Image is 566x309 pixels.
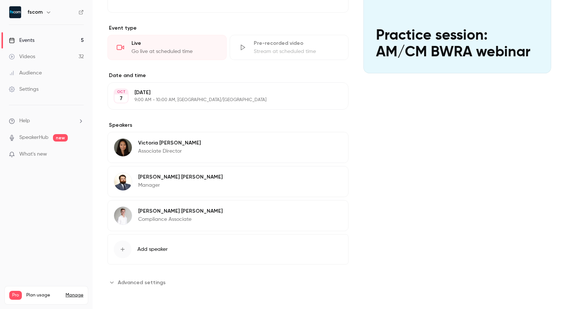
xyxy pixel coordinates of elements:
a: SpeakerHub [19,134,49,142]
p: Compliance Associate [138,216,223,223]
span: new [53,134,68,142]
h6: fscom [27,9,43,16]
div: Charles McGillivary[PERSON_NAME] [PERSON_NAME]Manager [107,166,349,197]
div: Victoria NgVictoria [PERSON_NAME]Associate Director [107,132,349,163]
p: [PERSON_NAME] [PERSON_NAME] [138,207,223,215]
div: Go live at scheduled time [131,48,217,55]
li: help-dropdown-opener [9,117,84,125]
span: Advanced settings [118,279,166,286]
button: Add speaker [107,234,349,265]
div: Videos [9,53,35,60]
section: Advanced settings [107,276,349,288]
iframe: Noticeable Trigger [75,151,84,158]
img: Charles McGillivary [114,173,132,190]
label: Speakers [107,122,349,129]
div: Pre-recorded video [254,40,340,47]
div: Events [9,37,34,44]
div: LiveGo live at scheduled time [107,35,227,60]
span: Help [19,117,30,125]
div: Audience [9,69,42,77]
img: fscom [9,6,21,18]
p: 9:00 AM - 10:00 AM, [GEOGRAPHIC_DATA]/[GEOGRAPHIC_DATA] [134,97,309,103]
span: What's new [19,150,47,158]
p: 7 [120,95,123,102]
p: Event type [107,24,349,32]
div: Pre-recorded videoStream at scheduled time [230,35,349,60]
div: Live [131,40,217,47]
button: Advanced settings [107,276,170,288]
span: Pro [9,291,22,300]
p: Manager [138,182,223,189]
div: Settings [9,86,39,93]
p: [PERSON_NAME] [PERSON_NAME] [138,173,223,181]
p: Associate Director [138,147,201,155]
a: Manage [66,292,83,298]
p: [DATE] [134,89,309,96]
div: Stream at scheduled time [254,48,340,55]
label: Date and time [107,72,349,79]
span: Plan usage [26,292,61,298]
div: OCT [114,89,128,94]
p: Victoria [PERSON_NAME] [138,139,201,147]
img: Victoria Ng [114,139,132,156]
span: Add speaker [137,246,168,253]
img: Michael Foreman [114,207,132,225]
div: Michael Foreman[PERSON_NAME] [PERSON_NAME]Compliance Associate [107,200,349,231]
